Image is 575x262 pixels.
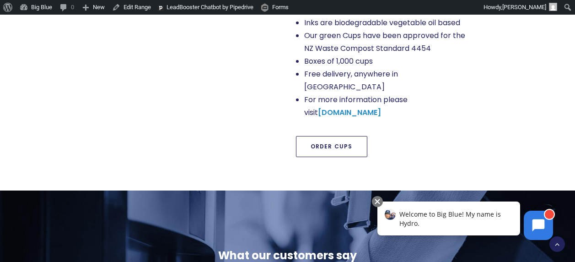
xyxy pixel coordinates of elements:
li: Our green Cups have been approved for the NZ Waste Compost Standard 4454 [304,29,466,55]
span: [PERSON_NAME] [502,4,546,11]
li: Inks are biodegradable vegetable oil based [304,16,466,29]
a: [DOMAIN_NAME] [318,107,381,118]
li: Free delivery, anywhere in [GEOGRAPHIC_DATA] [304,68,466,93]
iframe: Chatbot [368,194,562,249]
img: logo.svg [158,5,164,11]
li: For more information please visit [304,93,466,119]
li: Boxes of 1,000 cups [304,55,466,68]
a: Order Cups [296,136,367,157]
